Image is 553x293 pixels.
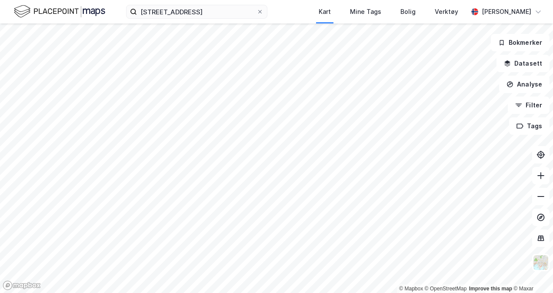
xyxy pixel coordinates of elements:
[435,7,458,17] div: Verktøy
[319,7,331,17] div: Kart
[137,5,257,18] input: Søk på adresse, matrikkel, gårdeiere, leietakere eller personer
[491,34,550,51] button: Bokmerker
[350,7,381,17] div: Mine Tags
[425,286,467,292] a: OpenStreetMap
[482,7,531,17] div: [PERSON_NAME]
[469,286,512,292] a: Improve this map
[508,97,550,114] button: Filter
[499,76,550,93] button: Analyse
[510,251,553,293] iframe: Chat Widget
[509,117,550,135] button: Tags
[496,55,550,72] button: Datasett
[399,286,423,292] a: Mapbox
[400,7,416,17] div: Bolig
[510,251,553,293] div: Kontrollprogram for chat
[3,280,41,290] a: Mapbox homepage
[14,4,105,19] img: logo.f888ab2527a4732fd821a326f86c7f29.svg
